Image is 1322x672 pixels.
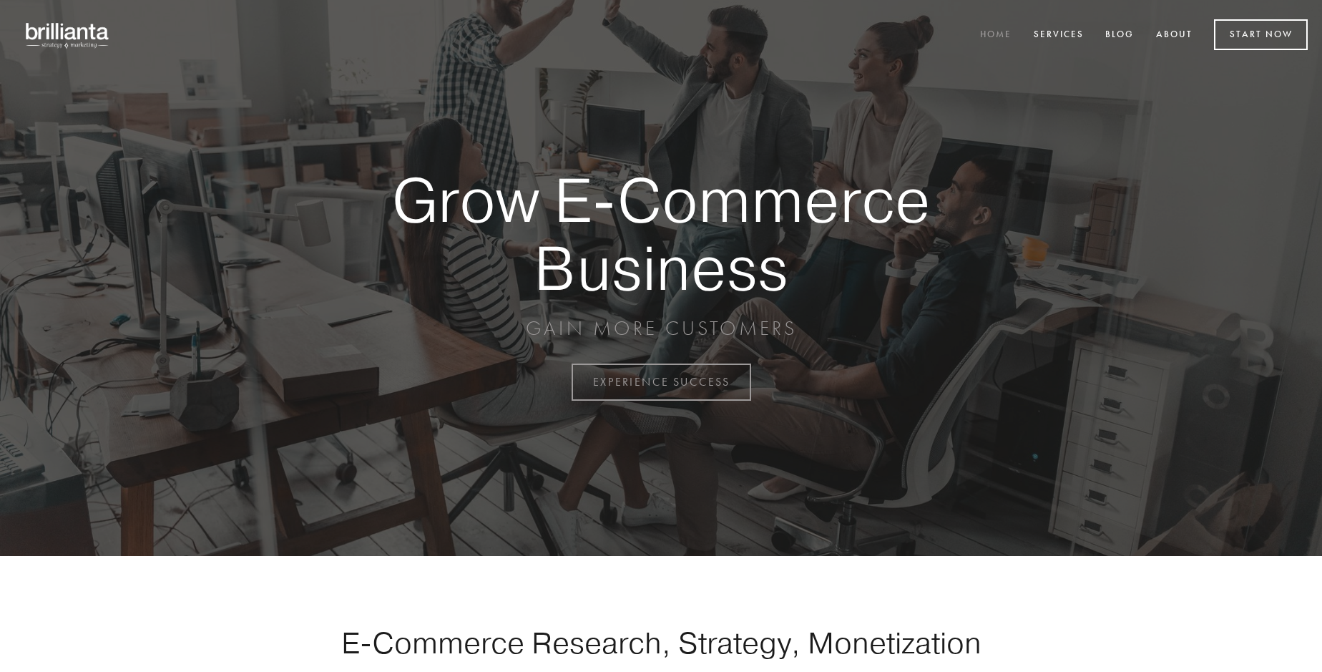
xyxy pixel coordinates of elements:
h1: E-Commerce Research, Strategy, Monetization [296,625,1026,661]
a: Blog [1096,24,1143,47]
strong: Grow E-Commerce Business [342,166,980,301]
a: Services [1024,24,1093,47]
p: GAIN MORE CUSTOMERS [342,316,980,341]
a: Start Now [1214,19,1308,50]
a: About [1147,24,1202,47]
img: brillianta - research, strategy, marketing [14,14,122,56]
a: Home [971,24,1021,47]
a: EXPERIENCE SUCCESS [572,364,751,401]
